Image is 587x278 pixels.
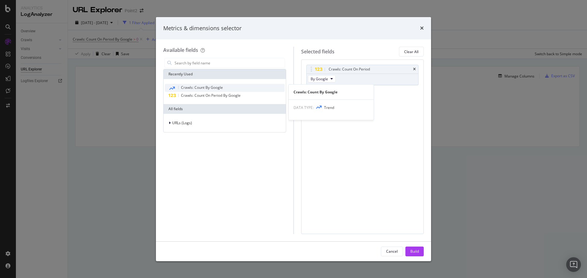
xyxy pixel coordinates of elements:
[293,105,314,110] span: DATA TYPE:
[399,47,424,56] button: Clear All
[410,249,419,254] div: Build
[566,257,581,272] div: Open Intercom Messenger
[164,104,286,114] div: All fields
[405,247,424,256] button: Build
[174,58,285,67] input: Search by field name
[289,89,374,95] div: Crawls: Count By Google
[181,85,223,90] span: Crawls: Count By Google
[308,75,336,82] button: By Google
[172,120,192,125] span: URLs (Logs)
[311,76,328,81] span: By Google
[306,65,419,85] div: Crawls: Count On PeriodtimesBy Google
[163,47,198,53] div: Available fields
[301,48,334,55] div: Selected fields
[163,24,242,32] div: Metrics & dimensions selector
[413,67,416,71] div: times
[156,17,431,261] div: modal
[381,247,403,256] button: Cancel
[329,66,370,72] div: Crawls: Count On Period
[324,105,334,110] span: Trend
[181,93,241,98] span: Crawls: Count On Period By Google
[420,24,424,32] div: times
[404,49,419,54] div: Clear All
[386,249,398,254] div: Cancel
[164,69,286,79] div: Recently Used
